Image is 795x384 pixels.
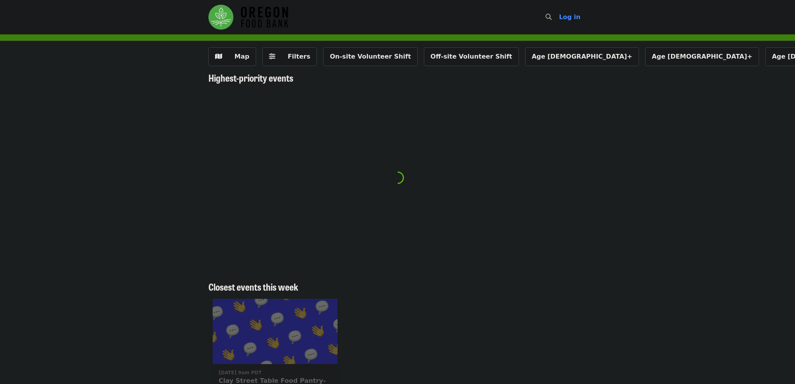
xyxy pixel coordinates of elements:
i: map icon [215,53,222,60]
button: On-site Volunteer Shift [323,47,417,66]
span: Highest-priority events [208,71,293,84]
button: Off-site Volunteer Shift [424,47,519,66]
input: Search [556,8,563,27]
i: sliders-h icon [269,53,275,60]
span: Map [235,53,249,60]
div: Closest events this week [202,281,593,293]
button: Log in [553,9,587,25]
a: Highest-priority events [208,72,293,84]
img: Clay Street Table Food Pantry- Free Food Market organized by Oregon Food Bank [212,299,337,364]
button: Filters (0 selected) [262,47,317,66]
img: Oregon Food Bank - Home [208,5,288,30]
span: Filters [288,53,310,60]
a: Closest events this week [208,281,298,293]
button: Age [DEMOGRAPHIC_DATA]+ [525,47,639,66]
button: Show map view [208,47,256,66]
div: Highest-priority events [202,72,593,84]
i: search icon [546,13,552,21]
button: Age [DEMOGRAPHIC_DATA]+ [645,47,759,66]
span: Closest events this week [208,280,298,293]
span: Log in [559,13,580,21]
time: [DATE] 9am PDT [219,369,262,376]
